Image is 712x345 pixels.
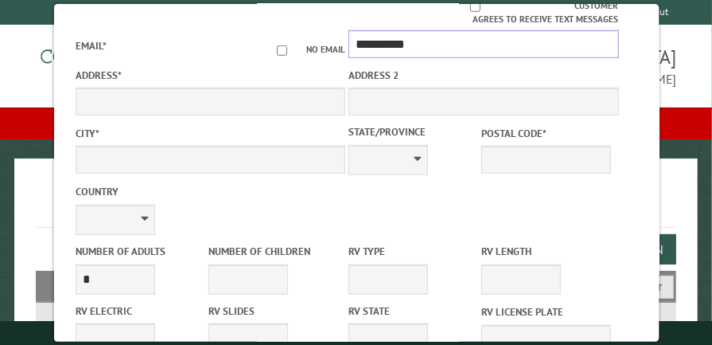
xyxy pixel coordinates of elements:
label: No email [257,43,344,57]
label: Postal Code [481,126,610,141]
label: RV Length [481,244,610,259]
label: Email [75,39,106,53]
label: State/Province [348,124,477,139]
label: RV License Plate [481,304,610,320]
label: RV Type [348,244,477,259]
label: Number of Adults [75,244,204,259]
h1: Reservations [36,184,677,228]
input: No email [257,45,305,56]
label: RV State [348,304,477,319]
h2: Filters [36,271,677,301]
label: City [75,126,344,141]
label: Country [75,184,344,199]
label: Address 2 [348,68,617,83]
input: Customer agrees to receive text messages [375,2,574,12]
label: RV Electric [75,304,204,319]
img: Campground Commander [36,31,235,93]
label: Number of Children [208,244,337,259]
label: RV Slides [208,304,337,319]
label: Address [75,68,344,83]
